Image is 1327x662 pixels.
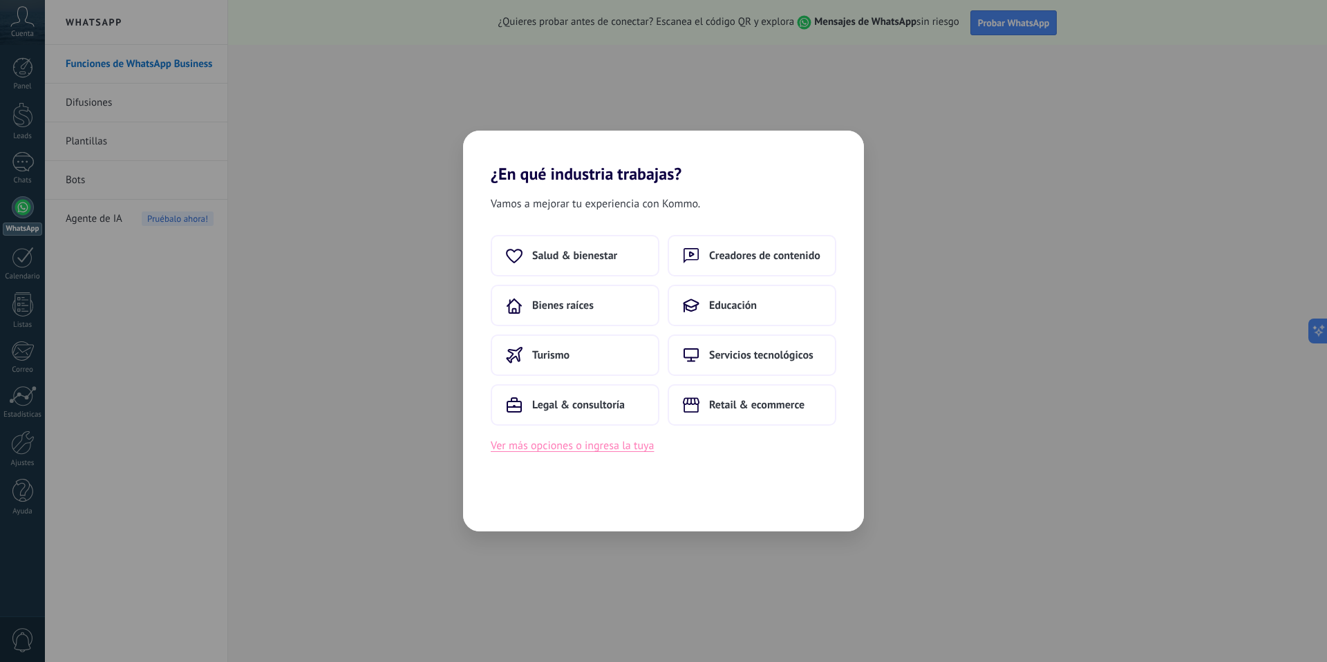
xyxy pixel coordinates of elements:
[491,235,659,276] button: Salud & bienestar
[532,348,570,362] span: Turismo
[491,384,659,426] button: Legal & consultoría
[668,384,836,426] button: Retail & ecommerce
[709,249,820,263] span: Creadores de contenido
[668,285,836,326] button: Educación
[709,348,813,362] span: Servicios tecnológicos
[709,398,804,412] span: Retail & ecommerce
[532,249,617,263] span: Salud & bienestar
[532,398,625,412] span: Legal & consultoría
[463,131,864,184] h2: ¿En qué industria trabajas?
[491,437,654,455] button: Ver más opciones o ingresa la tuya
[491,334,659,376] button: Turismo
[668,334,836,376] button: Servicios tecnológicos
[709,299,757,312] span: Educación
[491,195,700,213] span: Vamos a mejorar tu experiencia con Kommo.
[532,299,594,312] span: Bienes raíces
[491,285,659,326] button: Bienes raíces
[668,235,836,276] button: Creadores de contenido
